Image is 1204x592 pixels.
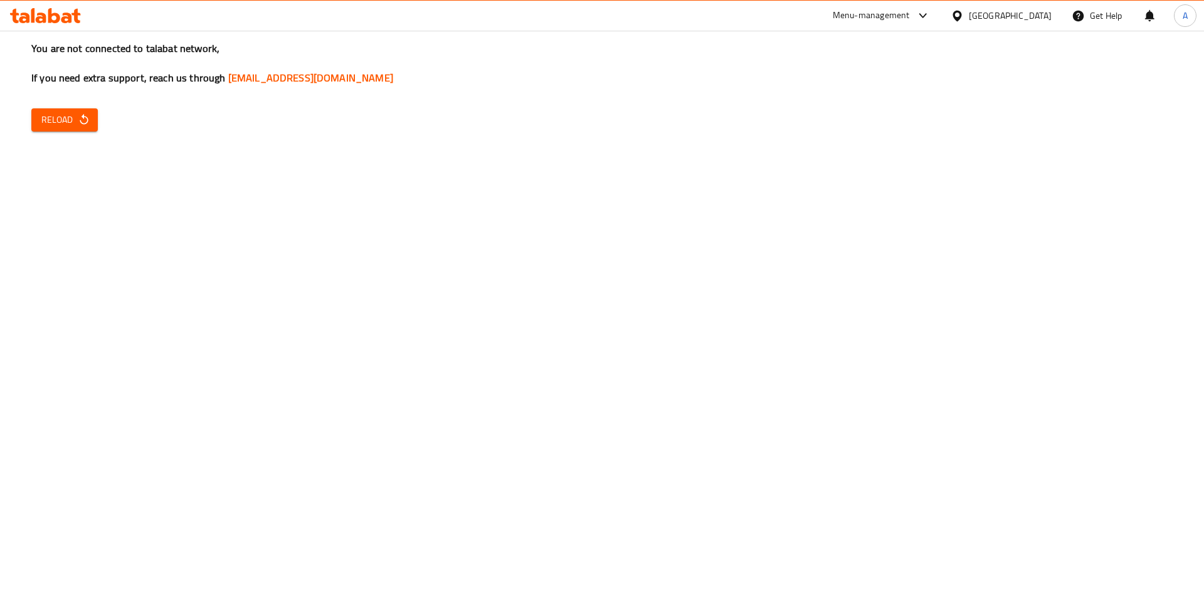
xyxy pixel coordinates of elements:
[833,8,910,23] div: Menu-management
[969,9,1052,23] div: [GEOGRAPHIC_DATA]
[1183,9,1188,23] span: A
[41,112,88,128] span: Reload
[228,68,393,87] a: [EMAIL_ADDRESS][DOMAIN_NAME]
[31,41,1173,85] h3: You are not connected to talabat network, If you need extra support, reach us through
[31,108,98,132] button: Reload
